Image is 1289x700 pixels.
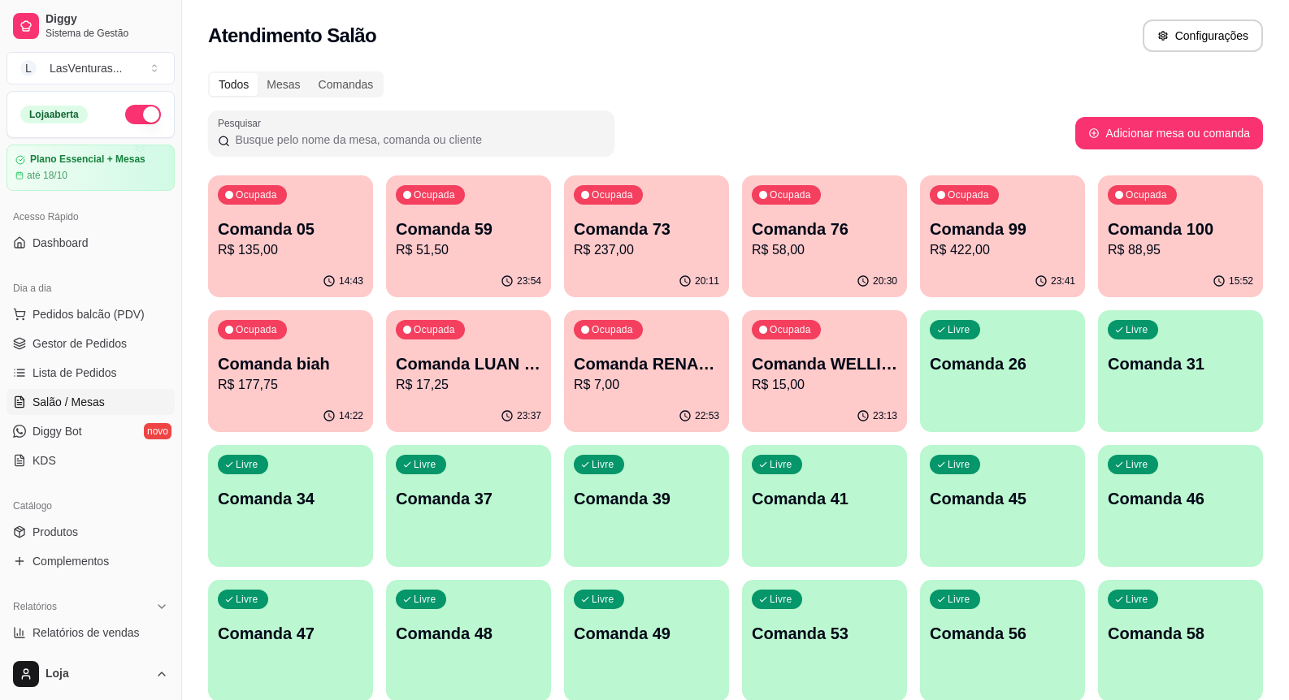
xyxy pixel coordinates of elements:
[396,240,541,260] p: R$ 51,50
[574,352,719,375] p: Comanda RENAM 22/09
[414,323,455,336] p: Ocupada
[218,218,363,240] p: Comanda 05
[7,275,175,301] div: Dia a dia
[7,548,175,574] a: Complementos
[592,323,633,336] p: Ocupada
[7,52,175,84] button: Select a team
[930,622,1075,645] p: Comanda 56
[7,620,175,646] a: Relatórios de vendas
[930,240,1075,260] p: R$ 422,00
[230,132,605,148] input: Pesquisar
[574,622,719,645] p: Comanda 49
[1126,323,1148,336] p: Livre
[13,600,57,613] span: Relatórios
[7,230,175,256] a: Dashboard
[125,105,161,124] button: Alterar Status
[27,169,67,182] article: até 18/10
[574,375,719,395] p: R$ 7,00
[1098,175,1263,297] button: OcupadaComanda 100R$ 88,9515:52
[386,175,551,297] button: OcupadaComanda 59R$ 51,5023:54
[236,188,277,201] p: Ocupada
[1098,310,1263,432] button: LivreComanda 31
[948,458,970,471] p: Livre
[770,458,792,471] p: Livre
[948,323,970,336] p: Livre
[7,655,175,694] button: Loja
[396,218,541,240] p: Comanda 59
[33,423,82,439] span: Diggy Bot
[33,306,145,322] span: Pedidos balcão (PDV)
[20,106,88,123] div: Loja aberta
[920,175,1085,297] button: OcupadaComanda 99R$ 422,0023:41
[30,153,145,166] article: Plano Essencial + Mesas
[7,301,175,327] button: Pedidos balcão (PDV)
[7,204,175,230] div: Acesso Rápido
[208,23,376,49] h2: Atendimento Salão
[1108,352,1253,375] p: Comanda 31
[742,175,907,297] button: OcupadaComanda 76R$ 58,0020:30
[7,389,175,415] a: Salão / Mesas
[7,331,175,356] a: Gestor de Pedidos
[574,487,719,510] p: Comanda 39
[7,145,175,191] a: Plano Essencial + Mesasaté 18/10
[386,310,551,432] button: OcupadaComanda LUAN E BIAHR$ 17,2523:37
[33,394,105,410] span: Salão / Mesas
[574,240,719,260] p: R$ 237,00
[930,487,1075,510] p: Comanda 45
[20,60,37,76] span: L
[218,116,267,130] label: Pesquisar
[396,487,541,510] p: Comanda 37
[218,240,363,260] p: R$ 135,00
[310,73,383,96] div: Comandas
[258,73,309,96] div: Mesas
[236,323,277,336] p: Ocupada
[564,175,729,297] button: OcupadaComanda 73R$ 237,0020:11
[770,593,792,606] p: Livre
[33,624,140,641] span: Relatórios de vendas
[1075,117,1263,149] button: Adicionar mesa ou comanda
[1229,274,1253,287] p: 15:52
[770,188,811,201] p: Ocupada
[33,335,127,352] span: Gestor de Pedidos
[208,310,373,432] button: OcupadaComanda biahR$ 177,7514:22
[236,458,258,471] p: Livre
[930,352,1075,375] p: Comanda 26
[930,218,1075,240] p: Comanda 99
[1108,487,1253,510] p: Comanda 46
[564,310,729,432] button: OcupadaComanda RENAM 22/09R$ 7,0022:53
[396,352,541,375] p: Comanda LUAN E BIAH
[574,218,719,240] p: Comanda 73
[592,593,614,606] p: Livre
[770,323,811,336] p: Ocupada
[208,175,373,297] button: OcupadaComanda 05R$ 135,0014:43
[517,274,541,287] p: 23:54
[7,519,175,545] a: Produtos
[218,352,363,375] p: Comanda biah
[33,452,56,469] span: KDS
[752,375,897,395] p: R$ 15,00
[396,375,541,395] p: R$ 17,25
[752,352,897,375] p: Comanda WELLINGTOM
[1143,19,1263,52] button: Configurações
[1126,458,1148,471] p: Livre
[7,360,175,386] a: Lista de Pedidos
[396,622,541,645] p: Comanda 48
[414,593,436,606] p: Livre
[33,524,78,540] span: Produtos
[414,188,455,201] p: Ocupada
[339,409,363,422] p: 14:22
[7,418,175,444] a: Diggy Botnovo
[752,218,897,240] p: Comanda 76
[208,445,373,567] button: LivreComanda 34
[695,274,719,287] p: 20:11
[564,445,729,567] button: LivreComanda 39
[752,622,897,645] p: Comanda 53
[752,240,897,260] p: R$ 58,00
[873,274,897,287] p: 20:30
[386,445,551,567] button: LivreComanda 37
[592,458,614,471] p: Livre
[1108,240,1253,260] p: R$ 88,95
[7,6,175,45] a: DiggySistema de Gestão
[33,235,89,251] span: Dashboard
[948,593,970,606] p: Livre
